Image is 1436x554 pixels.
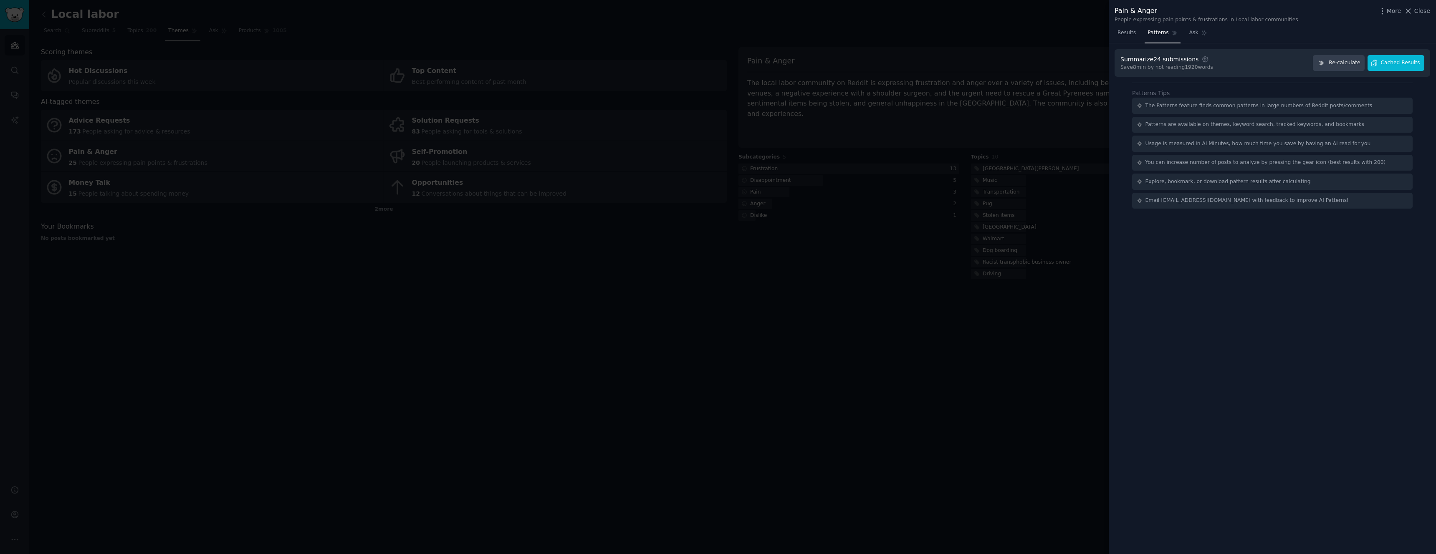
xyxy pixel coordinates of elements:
[1378,7,1401,15] button: More
[1145,178,1311,186] div: Explore, bookmark, or download pattern results after calculating
[1115,16,1298,24] div: People expressing pain points & frustrations in Local labor communities
[1145,197,1349,204] div: Email [EMAIL_ADDRESS][DOMAIN_NAME] with feedback to improve AI Patterns!
[1381,59,1420,67] span: Cached Results
[1148,29,1168,37] span: Patterns
[1145,121,1364,128] div: Patterns are available on themes, keyword search, tracked keywords, and bookmarks
[1145,140,1371,148] div: Usage is measured in AI Minutes, how much time you save by having an AI read for you
[1387,7,1401,15] span: More
[1120,55,1198,64] div: Summarize 24 submissions
[1414,7,1430,15] span: Close
[1120,64,1213,71] div: Save 8 min by not reading 1920 words
[1329,59,1360,67] span: Re-calculate
[1145,159,1386,166] div: You can increase number of posts to analyze by pressing the gear icon (best results with 200)
[1145,26,1180,43] a: Patterns
[1115,26,1139,43] a: Results
[1132,90,1170,96] label: Patterns Tips
[1115,6,1298,16] div: Pain & Anger
[1313,55,1365,71] button: Re-calculate
[1186,26,1210,43] a: Ask
[1368,55,1424,71] button: Cached Results
[1117,29,1136,37] span: Results
[1189,29,1198,37] span: Ask
[1145,102,1373,110] div: The Patterns feature finds common patterns in large numbers of Reddit posts/comments
[1404,7,1430,15] button: Close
